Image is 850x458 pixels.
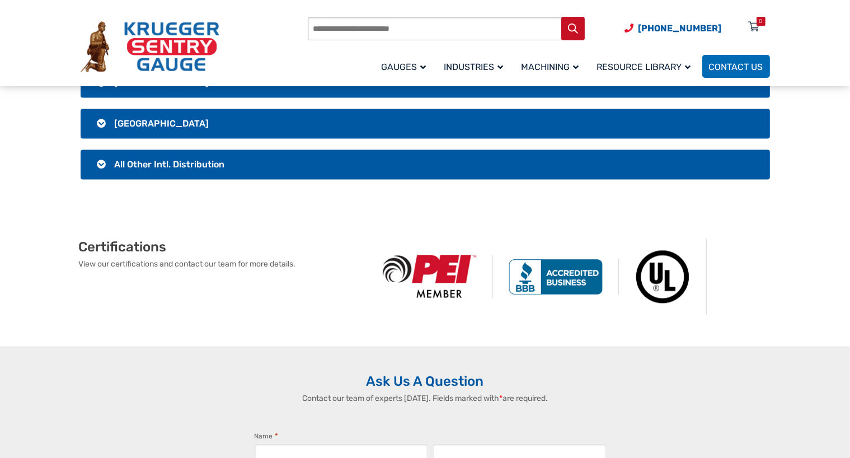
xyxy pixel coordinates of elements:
[709,62,763,72] span: Contact Us
[81,373,770,390] h2: Ask Us A Question
[515,53,590,80] a: Machining
[759,17,763,26] div: 0
[438,53,515,80] a: Industries
[702,55,770,78] a: Contact Us
[382,62,426,72] span: Gauges
[619,239,707,315] img: Underwriters Laboratories
[522,62,579,72] span: Machining
[78,239,367,255] h2: Certifications
[638,23,722,34] span: [PHONE_NUMBER]
[625,21,722,35] a: Phone Number (920) 434-8860
[444,62,504,72] span: Industries
[81,21,219,73] img: Krueger Sentry Gauge
[255,431,278,442] legend: Name
[115,159,225,170] span: All Other Intl. Distribution
[375,53,438,80] a: Gauges
[493,259,619,295] img: BBB
[597,62,691,72] span: Resource Library
[367,255,493,298] img: PEI Member
[590,53,702,80] a: Resource Library
[78,258,367,270] p: View our certifications and contact our team for more details.
[115,118,209,129] span: [GEOGRAPHIC_DATA]
[243,392,607,404] p: Contact our team of experts [DATE]. Fields marked with are required.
